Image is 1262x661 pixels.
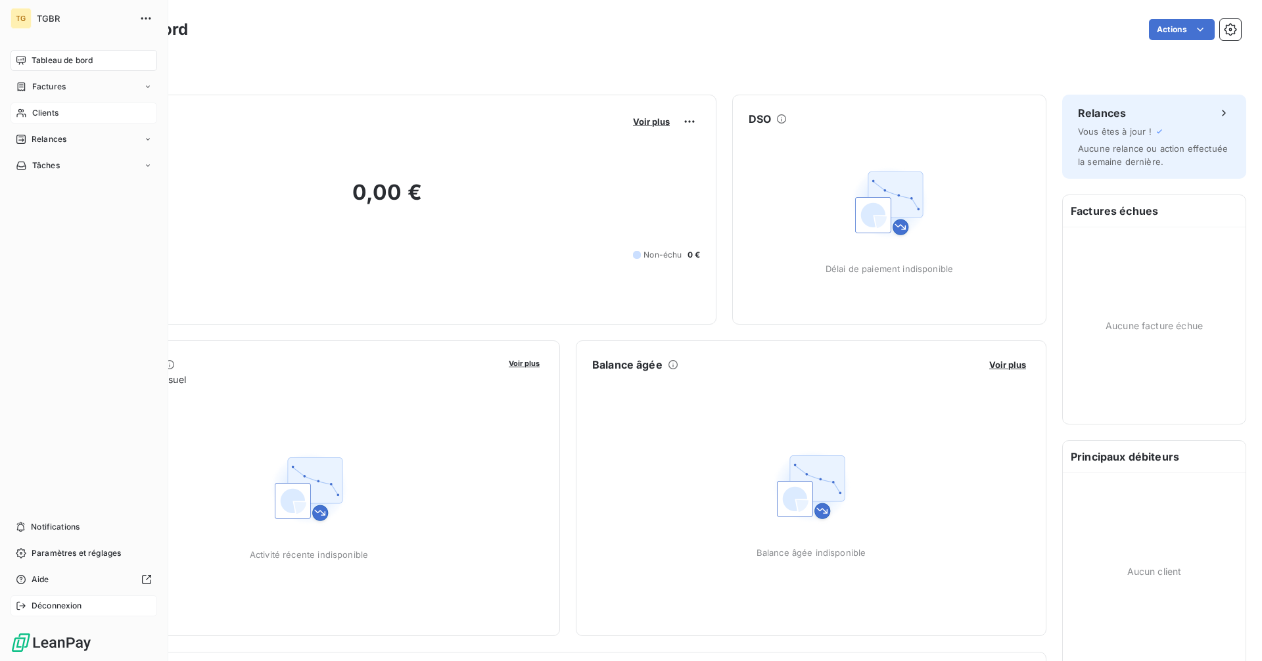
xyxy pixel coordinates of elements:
span: Paramètres et réglages [32,547,121,559]
span: Aide [32,574,49,585]
span: Voir plus [989,359,1026,370]
iframe: Intercom live chat [1217,616,1249,648]
button: Voir plus [505,357,544,369]
button: Voir plus [629,116,674,127]
h6: Relances [1078,105,1126,121]
span: Notifications [31,521,80,533]
span: Déconnexion [32,600,82,612]
a: Aide [11,569,157,590]
button: Voir plus [985,359,1030,371]
div: TG [11,8,32,29]
h2: 0,00 € [74,179,700,219]
span: Aucun client [1127,564,1182,578]
h6: Factures échues [1063,195,1246,227]
span: Tableau de bord [32,55,93,66]
span: Aucune facture échue [1106,319,1203,332]
img: Empty state [769,445,853,529]
span: Relances [32,133,66,145]
span: Activité récente indisponible [250,549,368,560]
img: Empty state [847,161,931,245]
span: Délai de paiement indisponible [826,263,954,274]
span: TGBR [37,13,131,24]
span: 0 € [688,249,700,261]
span: Tâches [32,160,60,171]
button: Actions [1149,19,1215,40]
img: Empty state [267,447,351,531]
span: Voir plus [633,116,670,127]
span: Factures [32,81,66,93]
span: Voir plus [509,359,540,368]
span: Aucune relance ou action effectuée la semaine dernière. [1078,143,1228,167]
h6: DSO [749,111,771,127]
h6: Principaux débiteurs [1063,441,1246,472]
img: Logo LeanPay [11,632,92,653]
span: Non-échu [643,249,682,261]
span: Clients [32,107,58,119]
h6: Balance âgée [592,357,663,373]
span: Chiffre d'affaires mensuel [74,373,500,386]
span: Vous êtes à jour ! [1078,126,1152,137]
span: Balance âgée indisponible [757,547,866,558]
